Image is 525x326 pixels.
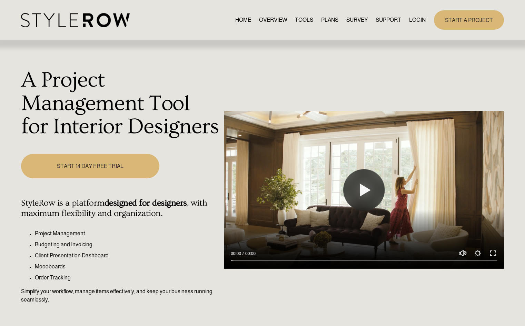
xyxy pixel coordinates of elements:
div: Duration [243,250,257,257]
div: Current time [231,250,243,257]
button: Play [343,169,385,211]
p: Budgeting and Invoicing [35,240,220,249]
a: TOOLS [295,16,313,25]
span: SUPPORT [376,16,401,24]
p: Order Tracking [35,274,220,282]
a: SURVEY [346,16,368,25]
p: Project Management [35,229,220,238]
strong: designed for designers [105,198,187,208]
a: PLANS [321,16,338,25]
input: Seek [231,258,497,263]
img: StyleRow [21,13,130,27]
h1: A Project Management Tool for Interior Designers [21,69,220,139]
p: Moodboards [35,263,220,271]
a: folder dropdown [376,16,401,25]
h4: StyleRow is a platform , with maximum flexibility and organization. [21,198,220,219]
a: OVERVIEW [259,16,287,25]
a: START A PROJECT [434,10,504,29]
a: START 14 DAY FREE TRIAL [21,154,159,178]
p: Simplify your workflow, manage items effectively, and keep your business running seamlessly. [21,287,220,304]
p: Client Presentation Dashboard [35,251,220,260]
a: HOME [235,16,251,25]
a: LOGIN [409,16,426,25]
